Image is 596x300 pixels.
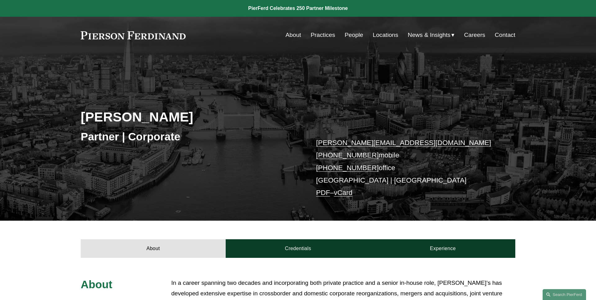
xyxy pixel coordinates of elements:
[495,29,515,41] a: Contact
[81,278,112,290] span: About
[464,29,485,41] a: Careers
[408,29,455,41] a: folder dropdown
[311,29,335,41] a: Practices
[316,137,497,199] p: mobile office [GEOGRAPHIC_DATA] | [GEOGRAPHIC_DATA] –
[316,139,491,147] a: [PERSON_NAME][EMAIL_ADDRESS][DOMAIN_NAME]
[334,189,353,196] a: vCard
[345,29,363,41] a: People
[316,151,379,159] a: [PHONE_NUMBER]
[316,189,330,196] a: PDF
[370,239,515,258] a: Experience
[81,109,298,125] h2: [PERSON_NAME]
[543,289,586,300] a: Search this site
[81,130,298,143] h3: Partner | Corporate
[226,239,371,258] a: Credentials
[286,29,301,41] a: About
[81,239,226,258] a: About
[408,30,451,41] span: News & Insights
[316,164,379,172] a: [PHONE_NUMBER]
[373,29,398,41] a: Locations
